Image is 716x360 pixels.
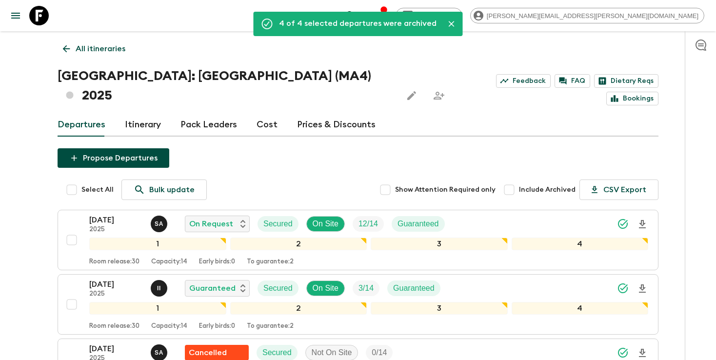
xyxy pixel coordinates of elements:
[579,180,658,200] button: CSV Export
[155,220,163,228] p: S A
[151,219,169,226] span: Samir Achahri
[396,8,462,23] a: Give feedback
[263,218,293,230] p: Secured
[151,347,169,355] span: Samir Achahri
[258,280,298,296] div: Secured
[58,274,658,335] button: [DATE]2025Ismail IngriouiGuaranteedSecuredOn SiteTrip FillGuaranteed1234Room release:30Capacity:1...
[76,43,125,55] p: All itineraries
[81,185,114,195] span: Select All
[89,302,226,315] div: 1
[372,347,387,359] p: 0 / 14
[444,17,459,31] button: Close
[189,282,236,294] p: Guaranteed
[149,184,195,196] p: Bulk update
[89,343,143,355] p: [DATE]
[151,258,187,266] p: Capacity: 14
[636,283,648,295] svg: Download Onboarding
[594,74,658,88] a: Dietary Reqs
[89,279,143,290] p: [DATE]
[257,113,278,137] a: Cost
[6,6,25,25] button: menu
[306,216,345,232] div: On Site
[313,282,338,294] p: On Site
[247,322,294,330] p: To guarantee: 2
[121,180,207,200] a: Bulk update
[89,322,139,330] p: Room release: 30
[496,74,551,88] a: Feedback
[125,113,161,137] a: Itinerary
[155,349,163,357] p: S A
[189,218,233,230] p: On Request
[89,258,139,266] p: Room release: 30
[262,347,292,359] p: Secured
[306,280,345,296] div: On Site
[617,218,629,230] svg: Synced Successfully
[58,210,658,270] button: [DATE]2025Samir AchahriOn RequestSecuredOn SiteTrip FillGuaranteed1234Room release:30Capacity:14E...
[358,218,378,230] p: 12 / 14
[402,86,421,105] button: Edit this itinerary
[398,218,439,230] p: Guaranteed
[230,302,367,315] div: 2
[263,282,293,294] p: Secured
[617,282,629,294] svg: Synced Successfully
[180,113,237,137] a: Pack Leaders
[341,6,360,25] button: search adventures
[312,347,352,359] p: Not On Site
[555,74,590,88] a: FAQ
[199,322,235,330] p: Early birds: 0
[606,92,658,105] a: Bookings
[157,284,161,292] p: I I
[353,216,384,232] div: Trip Fill
[353,280,379,296] div: Trip Fill
[58,39,131,59] a: All itineraries
[58,66,394,105] h1: [GEOGRAPHIC_DATA]: [GEOGRAPHIC_DATA] (MA4) 2025
[199,258,235,266] p: Early birds: 0
[58,113,105,137] a: Departures
[189,347,227,359] p: Cancelled
[89,226,143,234] p: 2025
[313,218,338,230] p: On Site
[151,216,169,232] button: SA
[429,86,449,105] span: Share this itinerary
[371,238,508,250] div: 3
[636,219,648,230] svg: Download Onboarding
[247,258,294,266] p: To guarantee: 2
[89,290,143,298] p: 2025
[512,302,649,315] div: 4
[58,148,169,168] button: Propose Departures
[393,282,435,294] p: Guaranteed
[636,347,648,359] svg: Download Onboarding
[279,15,437,33] div: 4 of 4 selected departures were archived
[358,282,374,294] p: 3 / 14
[297,113,376,137] a: Prices & Discounts
[151,322,187,330] p: Capacity: 14
[617,347,629,359] svg: Synced Successfully
[371,302,508,315] div: 3
[89,238,226,250] div: 1
[89,214,143,226] p: [DATE]
[395,185,496,195] span: Show Attention Required only
[151,283,169,291] span: Ismail Ingrioui
[230,238,367,250] div: 2
[151,280,169,297] button: II
[512,238,649,250] div: 4
[470,8,704,23] div: [PERSON_NAME][EMAIL_ADDRESS][PERSON_NAME][DOMAIN_NAME]
[519,185,576,195] span: Include Archived
[481,12,704,20] span: [PERSON_NAME][EMAIL_ADDRESS][PERSON_NAME][DOMAIN_NAME]
[258,216,298,232] div: Secured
